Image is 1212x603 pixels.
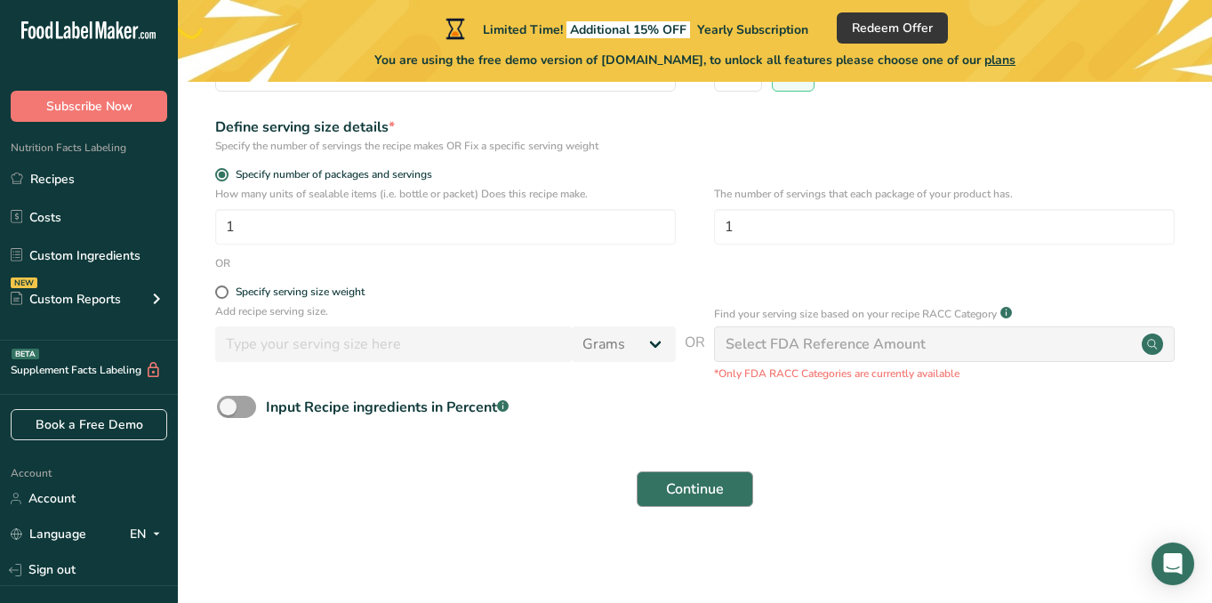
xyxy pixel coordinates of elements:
[130,524,167,545] div: EN
[783,65,802,83] span: No
[837,12,948,44] button: Redeem Offer
[11,519,86,550] a: Language
[46,97,132,116] span: Subscribe Now
[215,138,676,154] div: Specify the number of servings the recipe makes OR Fix a specific serving weight
[12,349,39,359] div: BETA
[11,290,121,309] div: Custom Reports
[714,366,1175,382] p: *Only FDA RACC Categories are currently available
[666,478,724,500] span: Continue
[984,52,1015,68] span: plans
[726,65,750,83] span: Yes
[215,186,676,202] p: How many units of sealable items (i.e. bottle or packet) Does this recipe make.
[229,168,432,181] span: Specify number of packages and servings
[215,255,230,271] div: OR
[236,285,365,299] div: Specify serving size weight
[852,19,933,37] span: Redeem Offer
[374,51,1015,69] span: You are using the free demo version of [DOMAIN_NAME], to unlock all features please choose one of...
[714,186,1175,202] p: The number of servings that each package of your product has.
[215,326,572,362] input: Type your serving size here
[442,18,808,39] div: Limited Time!
[1152,543,1194,585] div: Open Intercom Messenger
[11,277,37,288] div: NEW
[697,21,808,38] span: Yearly Subscription
[215,303,676,319] p: Add recipe serving size.
[714,306,997,322] p: Find your serving size based on your recipe RACC Category
[215,117,676,138] div: Define serving size details
[566,21,690,38] span: Additional 15% OFF
[266,397,509,418] div: Input Recipe ingredients in Percent
[685,332,705,382] span: OR
[637,471,753,507] button: Continue
[726,334,926,355] div: Select FDA Reference Amount
[11,409,167,440] a: Book a Free Demo
[11,91,167,122] button: Subscribe Now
